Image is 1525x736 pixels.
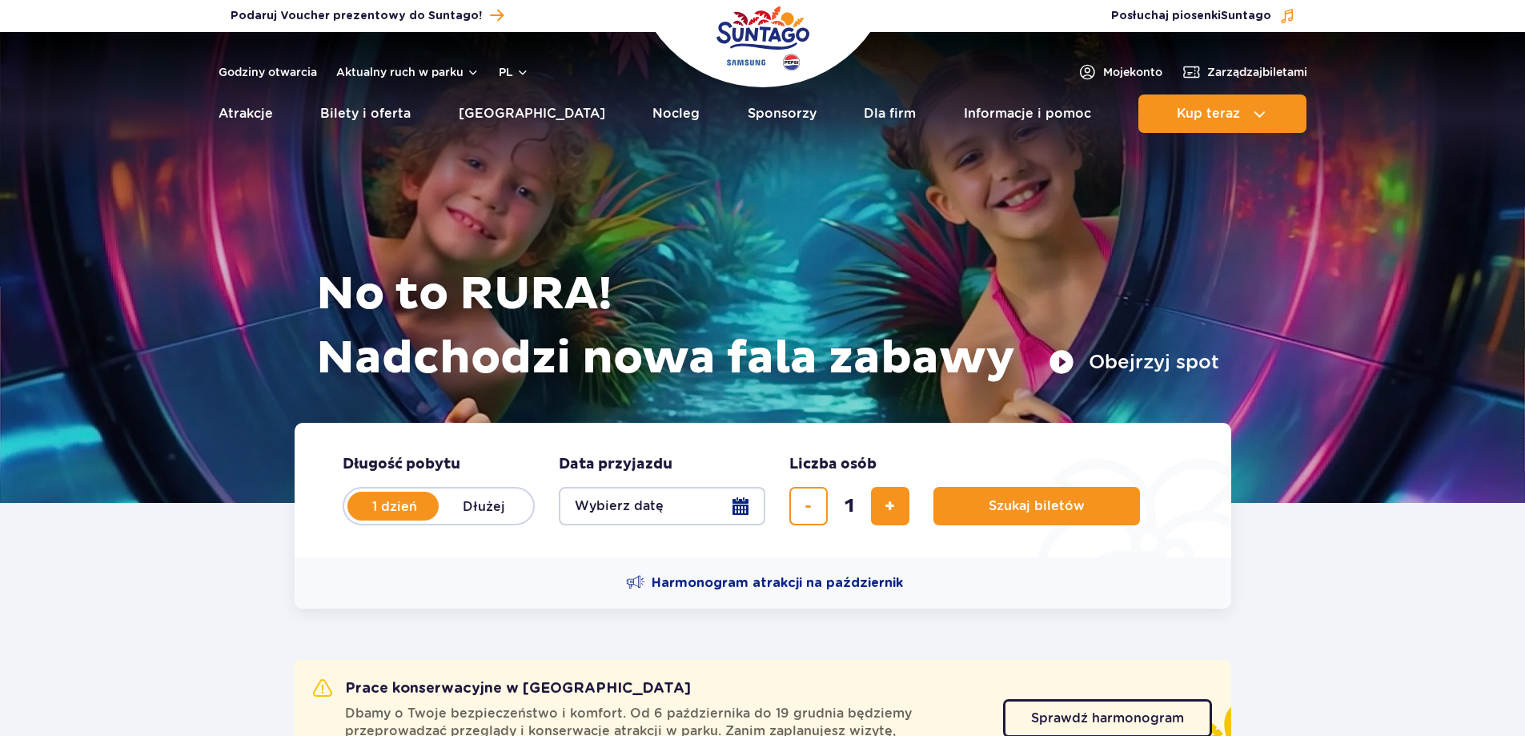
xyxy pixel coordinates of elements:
[1049,349,1219,375] button: Obejrzyj spot
[459,95,605,133] a: [GEOGRAPHIC_DATA]
[316,263,1219,391] h1: No to RURA! Nadchodzi nowa fala zabawy
[343,455,460,474] span: Długość pobytu
[1103,64,1162,80] span: Moje konto
[1111,8,1295,24] button: Posłuchaj piosenkiSuntago
[313,679,691,698] h2: Prace konserwacyjne w [GEOGRAPHIC_DATA]
[559,487,765,525] button: Wybierz datę
[989,499,1085,513] span: Szukaj biletów
[964,95,1091,133] a: Informacje i pomoc
[1111,8,1271,24] span: Posłuchaj piosenki
[1182,62,1307,82] a: Zarządzajbiletami
[320,95,411,133] a: Bilety i oferta
[295,423,1231,557] form: Planowanie wizyty w Park of Poland
[864,95,916,133] a: Dla firm
[1207,64,1307,80] span: Zarządzaj biletami
[1221,10,1271,22] span: Suntago
[1031,712,1184,725] span: Sprawdź harmonogram
[336,66,480,78] button: Aktualny ruch w parku
[1078,62,1162,82] a: Mojekonto
[933,487,1140,525] button: Szukaj biletów
[789,455,877,474] span: Liczba osób
[439,489,530,523] label: Dłużej
[231,8,482,24] span: Podaruj Voucher prezentowy do Suntago!
[1177,107,1240,121] span: Kup teraz
[871,487,909,525] button: dodaj bilet
[499,64,529,80] button: pl
[219,95,273,133] a: Atrakcje
[231,5,504,26] a: Podaruj Voucher prezentowy do Suntago!
[1138,95,1306,133] button: Kup teraz
[652,574,903,592] span: Harmonogram atrakcji na październik
[830,487,869,525] input: liczba biletów
[789,487,828,525] button: usuń bilet
[349,489,440,523] label: 1 dzień
[652,95,700,133] a: Nocleg
[748,95,817,133] a: Sponsorzy
[559,455,672,474] span: Data przyjazdu
[219,64,317,80] a: Godziny otwarcia
[626,573,903,593] a: Harmonogram atrakcji na październik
